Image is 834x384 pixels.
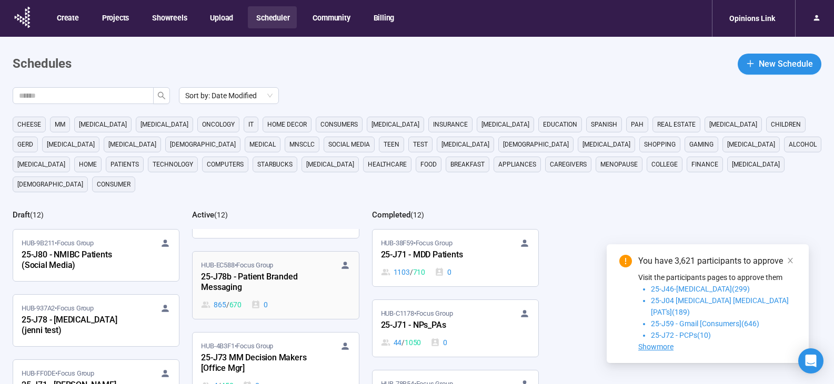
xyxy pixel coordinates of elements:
[689,139,714,150] span: gaming
[789,139,817,150] span: alcohol
[503,139,569,150] span: [DEMOGRAPHIC_DATA]
[657,119,696,130] span: real estate
[13,230,179,281] a: HUB-9B211•Focus Group25-J80 - NMIBC Patients (Social Media)
[304,6,357,28] button: Community
[13,210,30,220] h2: Draft
[201,260,273,271] span: HUB-EC588 • Focus Group
[582,139,630,150] span: [MEDICAL_DATA]
[384,139,399,150] span: Teen
[691,159,718,170] span: finance
[47,139,95,150] span: [MEDICAL_DATA]
[727,139,775,150] span: [MEDICAL_DATA]
[144,6,194,28] button: Showreels
[405,337,421,348] span: 1050
[226,299,229,310] span: /
[651,159,678,170] span: college
[267,119,307,130] span: home decor
[631,119,644,130] span: PAH
[110,159,139,170] span: Patients
[371,119,419,130] span: [MEDICAL_DATA]
[153,87,170,104] button: search
[651,285,750,293] span: 25-J46-[MEDICAL_DATA](299)
[638,272,796,283] p: Visit the participants pages to approve them
[481,119,529,130] span: [MEDICAL_DATA]
[185,88,273,103] span: Sort by: Date Modified
[94,6,136,28] button: Projects
[381,308,453,319] span: HUB-C1178 • Focus Group
[644,139,676,150] span: shopping
[207,159,244,170] span: computers
[17,159,65,170] span: [MEDICAL_DATA]
[251,299,268,310] div: 0
[202,6,240,28] button: Upload
[13,295,179,346] a: HUB-937A2•Focus Group25-J78 - [MEDICAL_DATA] (jenni test)
[229,299,242,310] span: 670
[193,252,358,319] a: HUB-EC588•Focus Group25-J78b - Patient Branded Messaging865 / 6700
[413,266,425,278] span: 710
[638,255,796,267] div: You have 3,621 participants to approve
[365,6,402,28] button: Billing
[732,159,780,170] span: [MEDICAL_DATA]
[746,59,755,68] span: plus
[17,119,41,130] span: cheese
[372,210,410,220] h2: Completed
[709,119,757,130] span: [MEDICAL_DATA]
[410,266,413,278] span: /
[22,238,94,248] span: HUB-9B211 • Focus Group
[157,91,166,100] span: search
[13,54,72,74] h1: Schedules
[153,159,193,170] span: technology
[22,248,137,273] div: 25-J80 - NMIBC Patients (Social Media)
[201,271,317,295] div: 25-J78b - Patient Branded Messaging
[55,119,65,130] span: MM
[723,8,781,28] div: Opinions Link
[202,119,235,130] span: oncology
[214,211,228,219] span: ( 12 )
[498,159,536,170] span: appliances
[201,341,273,351] span: HUB-4B3F1 • Focus Group
[257,159,293,170] span: starbucks
[651,296,789,316] span: 25-J04 [MEDICAL_DATA] [MEDICAL_DATA] [PAT's](189)
[410,211,424,219] span: ( 12 )
[17,139,33,150] span: GERD
[192,210,214,220] h2: Active
[328,139,370,150] span: social media
[381,238,453,248] span: HUB-38F59 • Focus Group
[435,266,451,278] div: 0
[430,337,447,348] div: 0
[140,119,188,130] span: [MEDICAL_DATA]
[48,6,86,28] button: Create
[759,57,813,70] span: New Schedule
[108,139,156,150] span: [MEDICAL_DATA]
[787,257,794,264] span: close
[381,266,425,278] div: 1103
[441,139,489,150] span: [MEDICAL_DATA]
[201,299,242,310] div: 865
[30,211,44,219] span: ( 12 )
[320,119,358,130] span: consumers
[619,255,632,267] span: exclamation-circle
[248,119,254,130] span: it
[543,119,577,130] span: education
[651,331,711,339] span: 25-J72 - PCPs(10)
[638,343,674,351] span: Showmore
[79,119,127,130] span: [MEDICAL_DATA]
[600,159,638,170] span: menopause
[249,139,276,150] span: medical
[433,119,468,130] span: Insurance
[798,348,823,373] div: Open Intercom Messenger
[401,337,405,348] span: /
[17,179,83,190] span: [DEMOGRAPHIC_DATA]
[771,119,801,130] span: children
[420,159,437,170] span: Food
[373,230,538,286] a: HUB-38F59•Focus Group25-J71 - MDD Patients1103 / 7100
[651,319,759,328] span: 25-J59 - Gmail [Consumers](646)
[413,139,428,150] span: Test
[368,159,407,170] span: healthcare
[381,337,421,348] div: 44
[22,368,94,379] span: HUB-FF0DE • Focus Group
[373,300,538,357] a: HUB-C1178•Focus Group25-J71 - NPs_PAs44 / 10500
[248,6,297,28] button: Scheduler
[381,319,497,333] div: 25-J71 - NPs_PAs
[79,159,97,170] span: home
